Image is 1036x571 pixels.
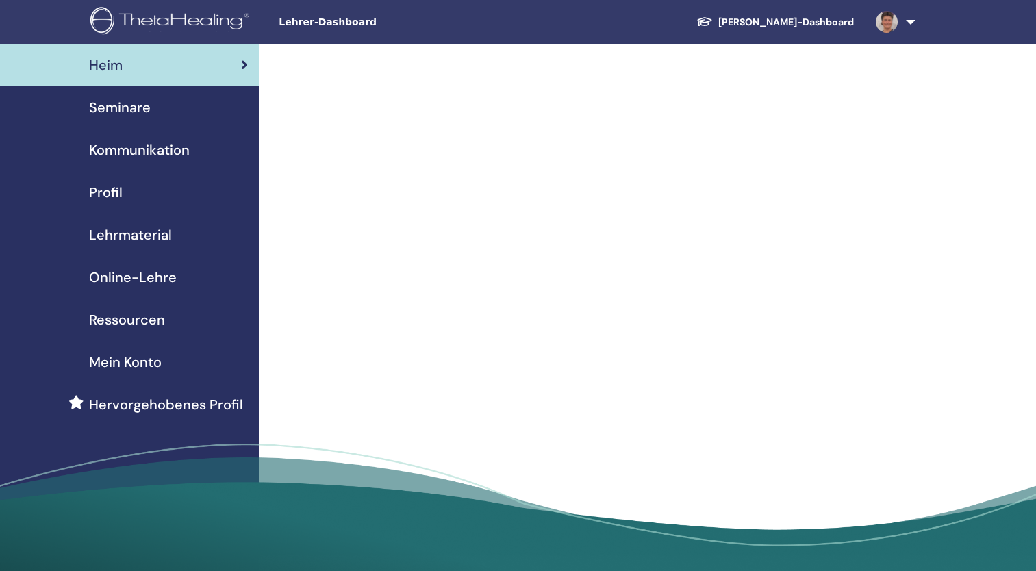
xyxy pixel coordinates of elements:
[89,309,165,330] span: Ressourcen
[876,11,898,33] img: default.jpg
[89,267,177,288] span: Online-Lehre
[89,394,243,415] span: Hervorgehobenes Profil
[279,15,484,29] span: Lehrer-Dashboard
[89,352,162,372] span: Mein Konto
[89,182,123,203] span: Profil
[89,140,190,160] span: Kommunikation
[89,225,172,245] span: Lehrmaterial
[90,7,254,38] img: logo.png
[89,97,151,118] span: Seminare
[696,16,713,27] img: graduation-cap-white.svg
[89,55,123,75] span: Heim
[685,10,865,35] a: [PERSON_NAME]-Dashboard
